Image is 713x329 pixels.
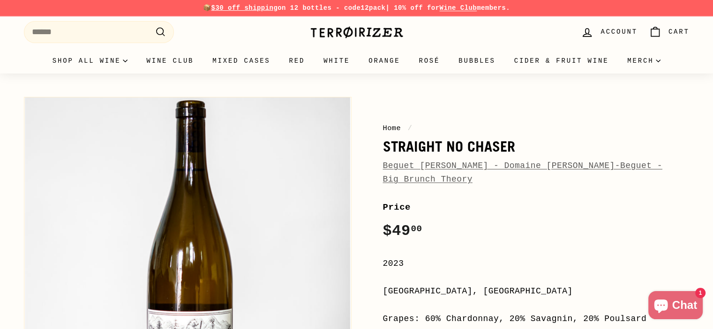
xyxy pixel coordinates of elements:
a: Bubbles [449,48,504,73]
a: Account [575,18,643,46]
a: White [314,48,359,73]
span: Account [600,27,637,37]
a: Red [279,48,314,73]
strong: 12pack [360,4,385,12]
a: Beguet [PERSON_NAME] - Domaine [PERSON_NAME]-Beguet - Big Brunch Theory [383,161,662,184]
a: Mixed Cases [203,48,279,73]
a: Cider & Fruit Wine [505,48,618,73]
span: $30 off shipping [211,4,278,12]
p: 📦 on 12 bottles - code | 10% off for members. [24,3,690,13]
div: [GEOGRAPHIC_DATA], [GEOGRAPHIC_DATA] [383,285,690,298]
nav: breadcrumbs [383,123,690,134]
inbox-online-store-chat: Shopify online store chat [645,291,705,322]
a: Wine Club [137,48,203,73]
h1: Straight No Chaser [383,139,690,154]
a: Cart [643,18,695,46]
a: Rosé [409,48,449,73]
a: Home [383,124,401,132]
sup: 00 [411,224,422,234]
span: $49 [383,222,422,240]
span: Cart [668,27,690,37]
div: 2023 [383,257,690,271]
summary: Shop all wine [43,48,137,73]
label: Price [383,200,690,214]
a: Wine Club [439,4,477,12]
a: Orange [359,48,409,73]
div: Grapes: 60% Chardonnay, 20% Savagnin, 20% Poulsard [383,312,690,326]
div: Primary [5,48,708,73]
span: / [405,124,415,132]
summary: Merch [618,48,670,73]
